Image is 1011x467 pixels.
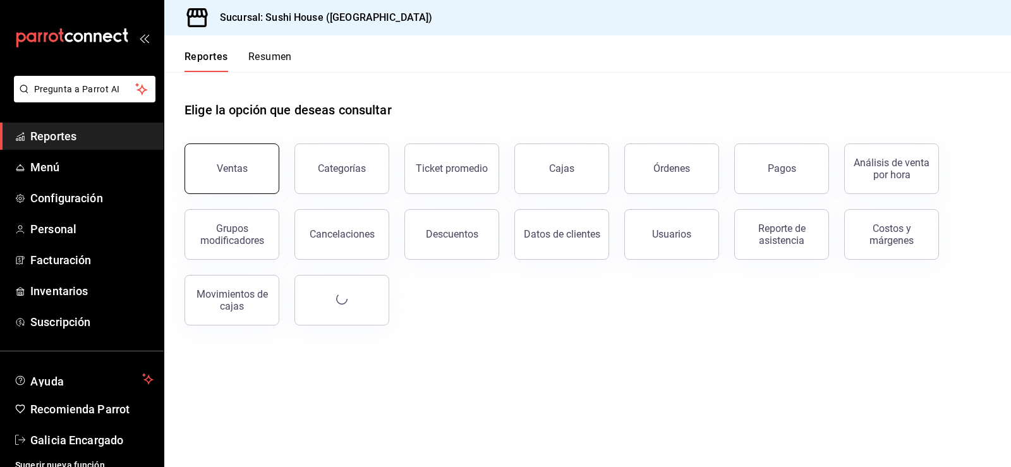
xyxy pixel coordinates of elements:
[294,209,389,260] button: Cancelaciones
[844,143,939,194] button: Análisis de venta por hora
[652,228,691,240] div: Usuarios
[30,159,154,176] span: Menú
[193,288,271,312] div: Movimientos de cajas
[30,128,154,145] span: Reportes
[185,143,279,194] button: Ventas
[30,432,154,449] span: Galicia Encargado
[294,143,389,194] button: Categorías
[844,209,939,260] button: Costos y márgenes
[318,162,366,174] div: Categorías
[139,33,149,43] button: open_drawer_menu
[524,228,600,240] div: Datos de clientes
[30,401,154,418] span: Recomienda Parrot
[734,143,829,194] button: Pagos
[185,51,292,72] div: navigation tabs
[624,143,719,194] button: Órdenes
[34,83,136,96] span: Pregunta a Parrot AI
[185,100,392,119] h1: Elige la opción que deseas consultar
[852,222,931,246] div: Costos y márgenes
[310,228,375,240] div: Cancelaciones
[734,209,829,260] button: Reporte de asistencia
[852,157,931,181] div: Análisis de venta por hora
[248,51,292,72] button: Resumen
[30,221,154,238] span: Personal
[193,222,271,246] div: Grupos modificadores
[185,51,228,72] button: Reportes
[404,209,499,260] button: Descuentos
[514,209,609,260] button: Datos de clientes
[185,275,279,325] button: Movimientos de cajas
[549,161,575,176] div: Cajas
[624,209,719,260] button: Usuarios
[30,372,137,387] span: Ayuda
[30,252,154,269] span: Facturación
[404,143,499,194] button: Ticket promedio
[426,228,478,240] div: Descuentos
[30,190,154,207] span: Configuración
[14,76,155,102] button: Pregunta a Parrot AI
[768,162,796,174] div: Pagos
[30,282,154,300] span: Inventarios
[9,92,155,105] a: Pregunta a Parrot AI
[514,143,609,194] a: Cajas
[653,162,690,174] div: Órdenes
[185,209,279,260] button: Grupos modificadores
[217,162,248,174] div: Ventas
[210,10,432,25] h3: Sucursal: Sushi House ([GEOGRAPHIC_DATA])
[416,162,488,174] div: Ticket promedio
[30,313,154,331] span: Suscripción
[742,222,821,246] div: Reporte de asistencia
